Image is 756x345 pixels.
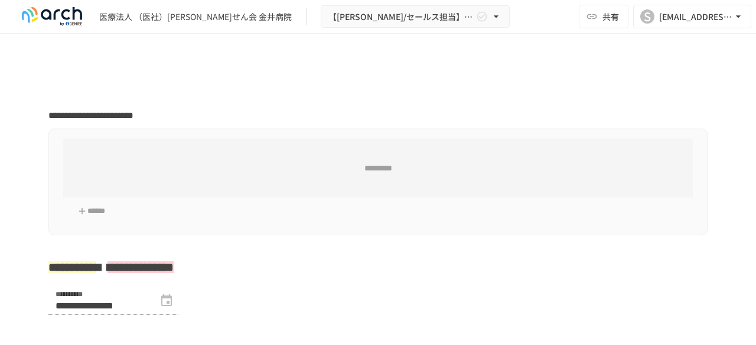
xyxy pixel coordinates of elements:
[640,9,654,24] div: S
[328,9,474,24] span: 【[PERSON_NAME]/セールス担当】医療法人社団淀さんせん会 金井病院様_初期設定サポート
[99,11,292,23] div: 医療法人 （医社）[PERSON_NAME]せん会 金井病院
[14,7,90,26] img: logo-default@2x-9cf2c760.svg
[602,10,619,23] span: 共有
[579,5,628,28] button: 共有
[659,9,732,24] div: [EMAIL_ADDRESS][DOMAIN_NAME]
[633,5,751,28] button: S[EMAIL_ADDRESS][DOMAIN_NAME]
[321,5,510,28] button: 【[PERSON_NAME]/セールス担当】医療法人社団淀さんせん会 金井病院様_初期設定サポート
